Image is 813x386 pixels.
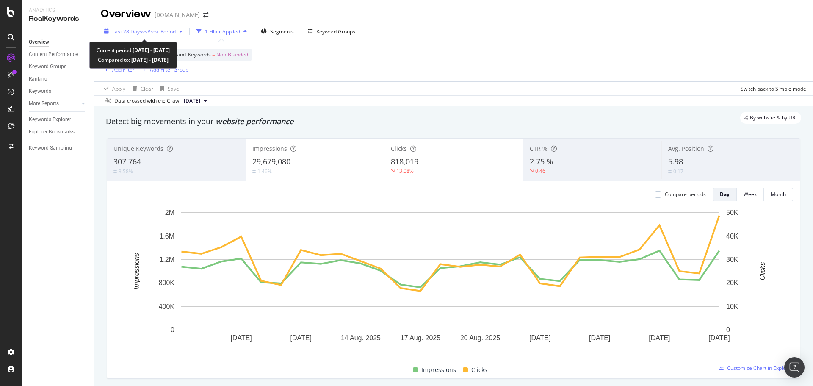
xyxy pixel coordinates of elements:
[97,45,170,55] div: Current period:
[29,50,78,59] div: Content Performance
[29,62,66,71] div: Keyword Groups
[171,326,174,333] text: 0
[150,66,188,73] div: Add Filter Group
[203,12,208,18] div: arrow-right-arrow-left
[141,85,153,92] div: Clear
[396,167,414,175] div: 13.08%
[112,66,135,73] div: Add Filter
[726,209,738,216] text: 50K
[29,99,79,108] a: More Reports
[759,262,766,280] text: Clicks
[230,334,252,342] text: [DATE]
[29,144,72,153] div: Keyword Sampling
[193,25,250,38] button: 1 Filter Applied
[252,170,256,173] img: Equal
[180,96,210,106] button: [DATE]
[290,334,312,342] text: [DATE]
[157,82,179,95] button: Save
[188,51,211,58] span: Keywords
[727,364,793,372] span: Customize Chart in Explorer
[252,156,290,167] span: 29,679,080
[391,144,407,153] span: Clicks
[421,365,456,375] span: Impressions
[142,28,176,35] span: vs Prev. Period
[29,87,88,96] a: Keywords
[720,191,730,198] div: Day
[29,115,88,124] a: Keywords Explorer
[771,191,786,198] div: Month
[168,85,179,92] div: Save
[257,25,297,38] button: Segments
[713,188,737,201] button: Day
[764,188,793,201] button: Month
[668,156,683,167] span: 5.98
[726,303,738,310] text: 10K
[159,303,175,310] text: 400K
[29,128,75,136] div: Explorer Bookmarks
[101,64,135,75] button: Add Filter
[750,115,798,120] span: By website & by URL
[29,38,88,47] a: Overview
[113,170,117,173] img: Equal
[726,256,738,263] text: 30K
[668,170,672,173] img: Equal
[530,144,548,153] span: CTR %
[529,334,550,342] text: [DATE]
[205,28,240,35] div: 1 Filter Applied
[29,115,71,124] div: Keywords Explorer
[784,357,805,378] div: Open Intercom Messenger
[460,334,500,342] text: 20 Aug. 2025
[133,47,170,54] b: [DATE] - [DATE]
[726,326,730,333] text: 0
[159,256,174,263] text: 1.2M
[726,232,738,239] text: 40K
[29,50,88,59] a: Content Performance
[29,87,51,96] div: Keywords
[98,55,169,65] div: Compared to:
[708,334,730,342] text: [DATE]
[471,365,487,375] span: Clicks
[29,38,49,47] div: Overview
[159,232,174,239] text: 1.6M
[744,191,757,198] div: Week
[29,144,88,153] a: Keyword Sampling
[29,128,88,136] a: Explorer Bookmarks
[740,112,801,124] div: legacy label
[341,334,381,342] text: 14 Aug. 2025
[101,82,125,95] button: Apply
[29,99,59,108] div: More Reports
[391,156,418,167] span: 818,019
[737,188,764,201] button: Week
[252,144,287,153] span: Impressions
[165,209,174,216] text: 2M
[114,208,787,355] svg: A chart.
[133,253,140,289] text: Impressions
[216,49,248,61] span: Non-Branded
[159,279,175,286] text: 800K
[29,75,47,83] div: Ranking
[113,156,141,167] span: 307,764
[737,82,806,95] button: Switch back to Simple mode
[530,156,553,167] span: 2.75 %
[726,279,738,286] text: 20K
[401,334,440,342] text: 17 Aug. 2025
[29,7,87,14] div: Analytics
[589,334,610,342] text: [DATE]
[112,85,125,92] div: Apply
[177,51,186,58] span: and
[113,144,163,153] span: Unique Keywords
[101,7,151,21] div: Overview
[130,56,169,64] b: [DATE] - [DATE]
[673,168,683,175] div: 0.17
[741,85,806,92] div: Switch back to Simple mode
[535,167,545,175] div: 0.46
[112,28,142,35] span: Last 28 Days
[114,97,180,105] div: Data crossed with the Crawl
[665,191,706,198] div: Compare periods
[101,25,186,38] button: Last 28 DaysvsPrev. Period
[29,62,88,71] a: Keyword Groups
[29,75,88,83] a: Ranking
[119,168,133,175] div: 3.58%
[138,64,188,75] button: Add Filter Group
